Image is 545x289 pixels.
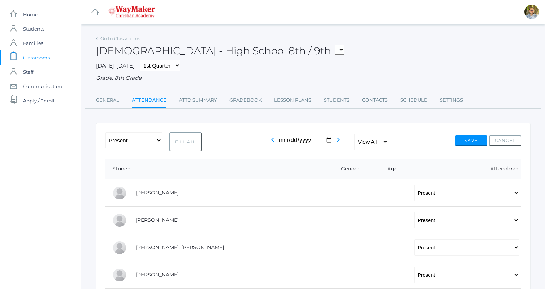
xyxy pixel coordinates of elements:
[440,93,463,107] a: Settings
[524,5,539,19] div: Kylen Braileanu
[105,159,323,179] th: Student
[136,271,179,278] a: [PERSON_NAME]
[112,240,127,255] div: Presley Davenport
[229,93,262,107] a: Gradebook
[455,135,487,146] button: Save
[132,93,166,109] a: Attendance
[334,136,343,144] i: chevron_right
[23,50,50,65] span: Classrooms
[23,79,62,93] span: Communication
[112,213,127,228] div: Eva Carr
[112,268,127,282] div: LaRae Erner
[100,36,140,41] a: Go to Classrooms
[169,132,202,151] button: Fill All
[400,93,427,107] a: Schedule
[274,93,311,107] a: Lesson Plans
[268,139,277,146] a: chevron_left
[179,93,217,107] a: Attd Summary
[362,93,388,107] a: Contacts
[23,93,54,108] span: Apply / Enroll
[108,6,155,18] img: 4_waymaker-logo-stack-white.png
[23,65,33,79] span: Staff
[96,62,135,69] span: [DATE]-[DATE]
[96,74,531,82] div: Grade: 8th Grade
[96,93,119,107] a: General
[96,45,344,56] h2: [DEMOGRAPHIC_DATA] - High School 8th / 9th
[323,159,372,179] th: Gender
[136,244,224,251] a: [PERSON_NAME], [PERSON_NAME]
[489,135,521,146] button: Cancel
[407,159,521,179] th: Attendance
[268,136,277,144] i: chevron_left
[324,93,349,107] a: Students
[334,139,343,146] a: chevron_right
[136,217,179,223] a: [PERSON_NAME]
[136,189,179,196] a: [PERSON_NAME]
[112,186,127,200] div: Pierce Brozek
[372,159,407,179] th: Age
[23,22,44,36] span: Students
[23,36,43,50] span: Families
[23,7,38,22] span: Home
